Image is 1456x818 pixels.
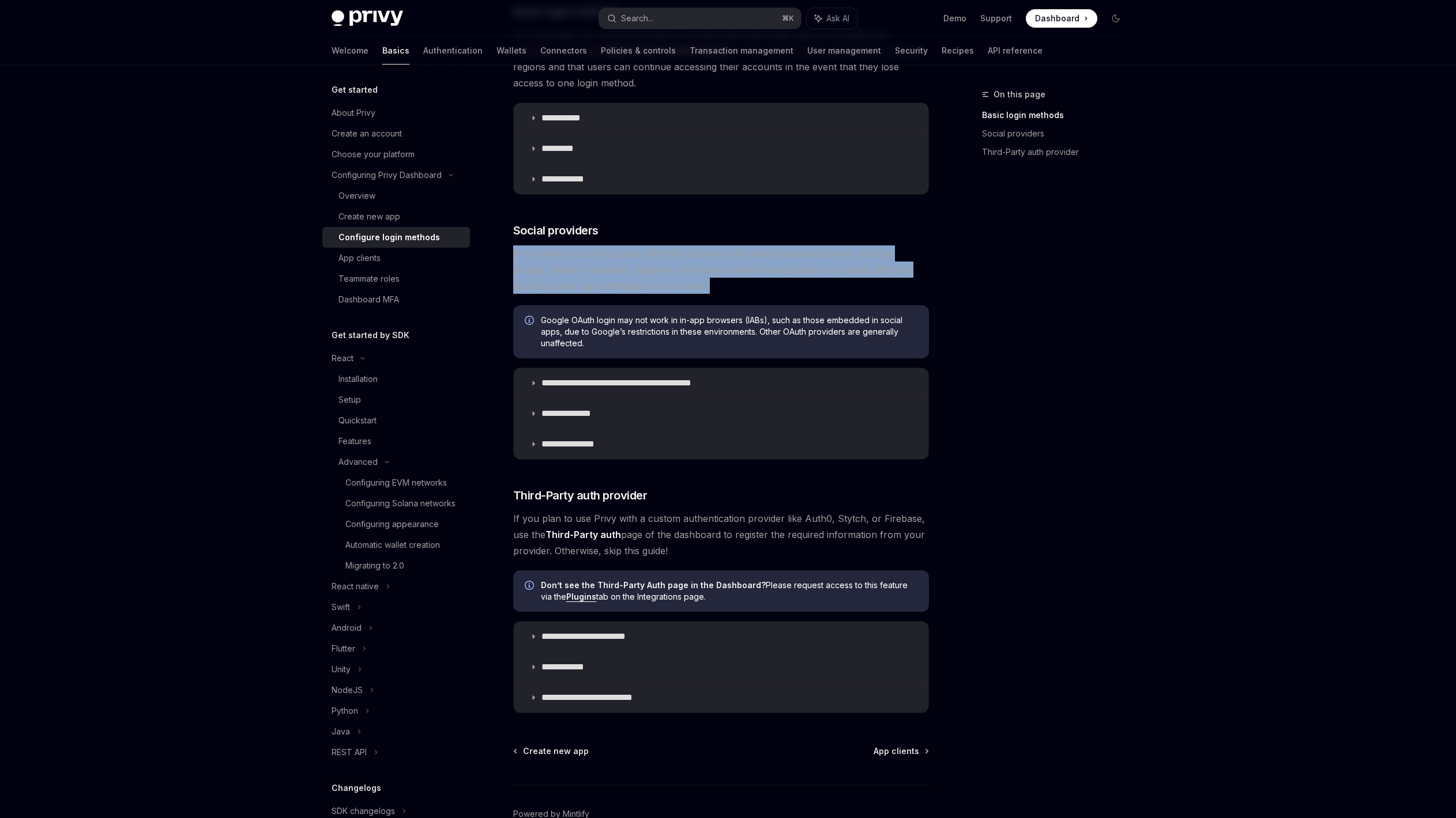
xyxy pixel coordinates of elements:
[807,8,857,29] button: Ask AI
[338,393,361,407] div: Setup
[942,37,974,65] a: Recipes
[1107,9,1125,28] button: Toggle dark mode
[525,581,536,592] svg: Info
[525,316,536,327] svg: Info
[322,514,470,535] a: Configuring appearance
[345,517,439,531] div: Configuring appearance
[332,600,350,614] div: Swift
[322,227,470,248] a: Configure login methods
[322,431,470,452] a: Features
[322,123,470,144] a: Create an account
[980,13,1012,24] a: Support
[807,37,881,65] a: User management
[332,351,353,365] div: React
[874,745,919,757] span: App clients
[541,580,917,603] span: Please request access to this feature via the tab on the Integrations page.
[332,127,402,141] div: Create an account
[345,497,456,510] div: Configuring Solana networks
[338,251,381,265] div: App clients
[513,487,648,503] span: Third-Party auth provider
[322,555,470,576] a: Migrating to 2.0
[345,538,440,552] div: Automatic wallet creation
[332,37,368,65] a: Welcome
[982,106,1134,124] a: Basic login methods
[332,683,363,697] div: NodeJS
[601,37,676,65] a: Policies & controls
[332,147,415,161] div: Choose your platform
[338,455,378,469] div: Advanced
[566,592,596,602] a: Plugins
[982,143,1134,161] a: Third-Party auth provider
[943,13,966,24] a: Demo
[1026,9,1097,28] a: Dashboard
[345,476,447,490] div: Configuring EVM networks
[541,315,917,349] span: Google OAuth login may not work in in-app browsers (IABs), such as those embedded in social apps,...
[322,493,470,514] a: Configuring Solana networks
[545,529,621,540] strong: Third-Party auth
[332,168,442,182] div: Configuring Privy Dashboard
[338,434,371,448] div: Features
[782,14,794,23] span: ⌘ K
[988,37,1043,65] a: API reference
[1035,13,1079,24] span: Dashboard
[423,37,483,65] a: Authentication
[382,37,409,65] a: Basics
[599,8,801,29] button: Search...⌘K
[322,144,470,165] a: Choose your platform
[322,389,470,410] a: Setup
[338,414,377,427] div: Quickstart
[322,103,470,123] a: About Privy
[338,230,440,244] div: Configure login methods
[895,37,928,65] a: Security
[332,745,367,759] div: REST API
[332,106,375,120] div: About Privy
[496,37,526,65] a: Wallets
[690,37,793,65] a: Transaction management
[874,745,928,757] a: App clients
[322,268,470,289] a: Teammate roles
[994,88,1045,101] span: On this page
[332,642,355,656] div: Flutter
[338,272,400,286] div: Teammate roles
[514,745,589,757] a: Create new app
[523,745,589,757] span: Create new app
[322,410,470,431] a: Quickstart
[338,293,399,306] div: Dashboard MFA
[322,535,470,555] a: Automatic wallet creation
[332,662,351,676] div: Unity
[338,189,375,203] div: Overview
[322,185,470,206] a: Overview
[621,12,653,25] div: Search...
[332,725,350,739] div: Java
[332,804,395,818] div: SDK changelogs
[322,289,470,310] a: Dashboard MFA
[332,580,379,593] div: React native
[826,13,849,24] span: Ask AI
[322,206,470,227] a: Create new app
[322,248,470,268] a: App clients
[332,10,403,26] img: dark logo
[541,580,766,590] strong: Don’t see the Third-Party Auth page in the Dashboard?
[332,781,381,795] h5: Changelogs
[982,124,1134,143] a: Social providers
[513,510,929,559] span: If you plan to use Privy with a custom authentication provider like Auth0, Stytch, or Firebase, u...
[345,559,404,573] div: Migrating to 2.0
[332,83,378,97] h5: Get started
[332,621,362,635] div: Android
[513,245,929,294] span: Privy allows you to log users into their accounts with existing social accounts, such as Google, ...
[513,222,599,238] span: Social providers
[338,372,378,386] div: Installation
[332,328,409,342] h5: Get started by SDK
[540,37,587,65] a: Connectors
[322,472,470,493] a: Configuring EVM networks
[322,369,470,389] a: Installation
[338,210,400,224] div: Create new app
[332,704,358,718] div: Python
